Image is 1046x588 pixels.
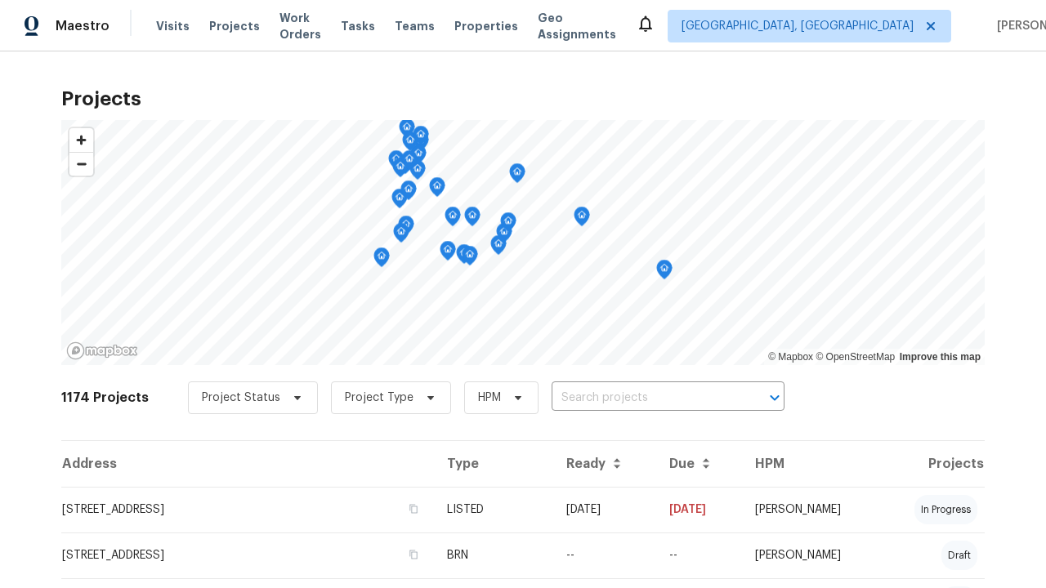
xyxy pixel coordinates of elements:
div: Map marker [399,118,415,144]
button: Copy Address [406,501,421,516]
div: Map marker [388,150,405,176]
div: Map marker [413,126,429,151]
th: Ready [553,441,656,487]
div: Map marker [401,150,418,176]
button: Zoom out [69,152,93,176]
span: Project Type [345,390,413,406]
span: Geo Assignments [538,10,616,42]
div: Map marker [462,246,478,271]
div: in progress [914,495,977,524]
td: [DATE] [553,487,656,532]
a: Improve this map [900,351,981,363]
td: [PERSON_NAME] [742,532,880,578]
th: Projects [880,441,985,487]
span: Teams [395,18,435,34]
th: HPM [742,441,880,487]
span: Projects [209,18,260,34]
div: Map marker [397,154,413,180]
div: Map marker [410,145,427,170]
div: Map marker [500,212,516,238]
span: Project Status [202,390,280,406]
input: Search projects [552,385,739,411]
button: Zoom in [69,128,93,152]
span: Tasks [341,20,375,32]
div: Map marker [509,163,525,189]
td: LISTED [434,487,553,532]
h2: Projects [61,91,985,107]
a: Mapbox [768,351,813,363]
div: Map marker [496,223,512,248]
td: [DATE] [656,487,742,532]
div: Map marker [409,160,426,185]
div: Map marker [392,158,409,183]
span: Maestro [56,18,110,34]
td: -- [553,532,656,578]
div: Map marker [429,177,445,203]
td: Resale COE 2025-09-23T00:00:00.000Z [656,532,742,578]
span: Zoom out [69,153,93,176]
div: Map marker [393,223,409,248]
span: [GEOGRAPHIC_DATA], [GEOGRAPHIC_DATA] [682,18,914,34]
a: OpenStreetMap [816,351,895,363]
div: draft [941,541,977,570]
span: Properties [454,18,518,34]
td: [STREET_ADDRESS] [61,532,434,578]
canvas: Map [61,120,985,365]
div: Map marker [490,235,507,261]
div: Map marker [440,241,456,266]
div: Map marker [456,244,472,269]
th: Type [434,441,553,487]
div: Map marker [398,216,414,241]
div: Map marker [464,207,481,232]
a: Mapbox homepage [66,341,138,360]
th: Due [656,441,742,487]
div: Map marker [391,189,408,214]
div: Map marker [402,131,418,157]
span: Work Orders [279,10,321,42]
th: Address [61,441,434,487]
td: [STREET_ADDRESS] [61,487,434,532]
div: Map marker [574,207,590,232]
span: HPM [478,390,501,406]
div: Map marker [400,180,417,206]
div: Map marker [656,260,673,285]
h2: 1174 Projects [61,390,149,406]
td: [PERSON_NAME] [742,487,880,532]
button: Copy Address [406,547,421,562]
div: Map marker [445,207,461,232]
span: Visits [156,18,190,34]
td: BRN [434,532,553,578]
div: Map marker [373,247,390,273]
button: Open [763,386,786,409]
